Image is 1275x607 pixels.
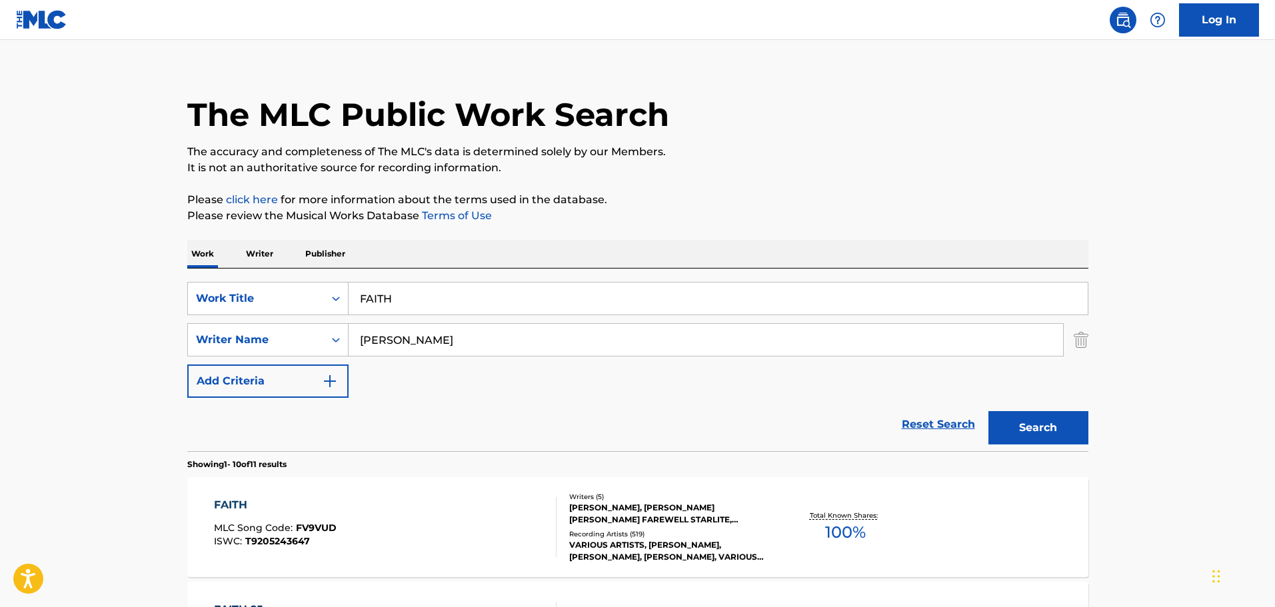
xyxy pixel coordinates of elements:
span: ISWC : [214,535,245,547]
h1: The MLC Public Work Search [187,95,669,135]
p: Work [187,240,218,268]
span: FV9VUD [296,522,337,534]
form: Search Form [187,282,1088,451]
p: Please for more information about the terms used in the database. [187,192,1088,208]
div: Work Title [196,291,316,306]
p: Writer [242,240,277,268]
div: Writers ( 5 ) [569,492,770,502]
div: [PERSON_NAME], [PERSON_NAME] [PERSON_NAME] FAREWELL STARLITE, [PERSON_NAME], [PERSON_NAME] [569,502,770,526]
div: Recording Artists ( 519 ) [569,529,770,539]
img: MLC Logo [16,10,67,29]
img: help [1150,12,1166,28]
div: VARIOUS ARTISTS, [PERSON_NAME], [PERSON_NAME], [PERSON_NAME], VARIOUS ARTISTS [569,539,770,563]
p: The accuracy and completeness of The MLC's data is determined solely by our Members. [187,144,1088,160]
p: Showing 1 - 10 of 11 results [187,458,287,470]
a: Log In [1179,3,1259,37]
iframe: Chat Widget [1208,543,1275,607]
a: Reset Search [895,410,982,439]
a: FAITHMLC Song Code:FV9VUDISWC:T9205243647Writers (5)[PERSON_NAME], [PERSON_NAME] [PERSON_NAME] FA... [187,477,1088,577]
div: Help [1144,7,1171,33]
button: Search [988,411,1088,444]
div: Drag [1212,556,1220,596]
p: It is not an authoritative source for recording information. [187,160,1088,176]
a: Public Search [1110,7,1136,33]
p: Please review the Musical Works Database [187,208,1088,224]
span: 100 % [825,520,866,544]
p: Total Known Shares: [810,510,881,520]
p: Publisher [301,240,349,268]
img: 9d2ae6d4665cec9f34b9.svg [322,373,338,389]
div: FAITH [214,497,337,513]
span: MLC Song Code : [214,522,296,534]
img: search [1115,12,1131,28]
div: Writer Name [196,332,316,348]
button: Add Criteria [187,364,349,398]
span: T9205243647 [245,535,310,547]
a: Terms of Use [419,209,492,222]
a: click here [226,193,278,206]
img: Delete Criterion [1074,323,1088,356]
